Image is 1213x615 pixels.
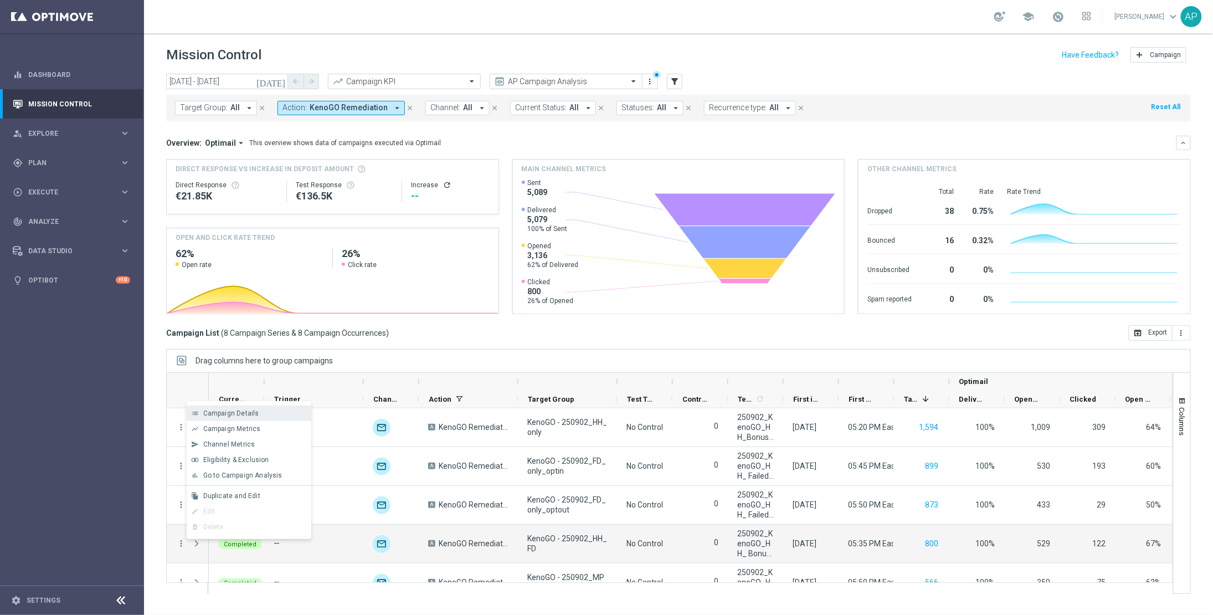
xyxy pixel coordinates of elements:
[332,76,343,87] i: trending_up
[1135,50,1144,59] i: add
[671,103,681,113] i: arrow_drop_down
[737,451,774,481] span: 250902_KenoGO_HH_ Failed Deposit (Opt In) – Deposit Match
[1007,187,1181,196] div: Rate Trend
[386,328,389,338] span: )
[310,103,388,112] span: KenoGO Remediation
[527,572,608,592] span: KenoGO - 250902_MP_only_notSE
[13,187,120,197] div: Execute
[1114,8,1181,25] a: [PERSON_NAME]keyboard_arrow_down
[754,393,764,405] span: Calculate column
[714,460,718,470] label: 0
[967,230,994,248] div: 0.32%
[12,70,131,79] div: equalizer Dashboard
[925,230,954,248] div: 16
[1181,6,1202,27] div: AP
[528,278,574,286] span: Clicked
[1093,423,1106,432] span: 309
[218,577,262,588] colored-tag: Completed
[645,75,656,88] button: more_vert
[12,158,131,167] button: gps_fixed Plan keyboard_arrow_right
[191,492,199,500] i: file_copy
[976,500,995,509] span: Delivery Rate = Delivered / Sent
[373,574,390,592] img: Optimail
[224,541,256,548] span: Completed
[925,289,954,307] div: 0
[13,129,120,139] div: Explore
[976,423,995,432] span: Delivery Rate = Delivered / Sent
[967,289,994,307] div: 0%
[1150,51,1181,59] span: Campaign
[187,406,311,421] button: list Campaign Details
[120,245,130,256] i: keyboard_arrow_right
[244,103,254,113] i: arrow_drop_down
[13,217,120,227] div: Analyze
[205,138,236,148] span: Optimail
[13,265,130,295] div: Optibot
[249,138,441,148] div: This overview shows data of campaigns executed via Optimail
[1129,328,1191,337] multiple-options-button: Export to CSV
[373,535,390,553] img: Optimail
[1147,423,1161,432] span: Open Rate = Opened / Delivered
[219,395,245,403] span: Current Status
[1134,329,1143,337] i: open_in_browser
[13,89,130,119] div: Mission Control
[230,103,240,112] span: All
[714,576,718,586] label: 0
[373,458,390,475] img: Optimail
[429,395,451,403] span: Action
[867,230,912,248] div: Bounced
[180,103,228,112] span: Target Group:
[528,224,568,233] span: 100% of Sent
[274,395,301,403] span: Trigger
[848,423,1093,432] span: 05:20 PM Eastern Australia Time (Sydney) (UTC +11:00)
[967,187,994,196] div: Rate
[187,488,311,504] button: file_copy Duplicate and Edit
[191,456,199,464] i: join_inner
[282,103,307,112] span: Action:
[737,490,774,520] span: 250902_KenoGO_HH_ Failed Deposit (Opt Out) – No Offer
[12,247,131,255] button: Data Studio keyboard_arrow_right
[783,103,793,113] i: arrow_drop_down
[28,89,130,119] a: Mission Control
[494,76,505,87] i: preview
[959,395,986,403] span: Delivery Rate
[13,246,120,256] div: Data Studio
[176,500,186,510] button: more_vert
[1180,139,1188,147] i: keyboard_arrow_down
[967,260,994,278] div: 0%
[373,496,390,514] div: Optimail
[528,395,574,403] span: Target Group
[528,250,579,260] span: 3,136
[428,579,435,586] span: A
[1173,325,1191,341] button: more_vert
[793,500,816,510] div: 02 Sep 2025, Tuesday
[392,103,402,113] i: arrow_drop_down
[793,539,816,549] div: 02 Sep 2025, Tuesday
[439,461,508,471] span: KenoGO Remediation
[307,78,315,85] i: arrow_forward
[793,577,816,587] div: 02 Sep 2025, Tuesday
[793,395,820,403] span: First in Range
[176,461,186,471] button: more_vert
[1178,407,1187,435] span: Columns
[12,188,131,197] div: play_circle_outline Execute keyboard_arrow_right
[527,417,608,437] span: KenoGO - 250902_HH_only
[569,103,579,112] span: All
[166,74,288,89] input: Select date range
[187,452,311,468] button: join_inner Eligibility & Exclusion
[959,377,989,386] span: Optimail
[1022,11,1035,23] span: school
[428,501,435,508] span: A
[277,101,405,115] button: Action: KenoGO Remediation arrow_drop_down
[490,74,643,89] ng-select: AP Campaign Analysis
[12,276,131,285] div: lightbulb Optibot +10
[848,539,1093,548] span: 05:35 PM Eastern Australia Time (Sydney) (UTC +11:00)
[848,578,1093,587] span: 05:50 PM Eastern Australia Time (Sydney) (UTC +11:00)
[528,206,568,214] span: Delivered
[203,492,260,500] span: Duplicate and Edit
[490,102,500,114] button: close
